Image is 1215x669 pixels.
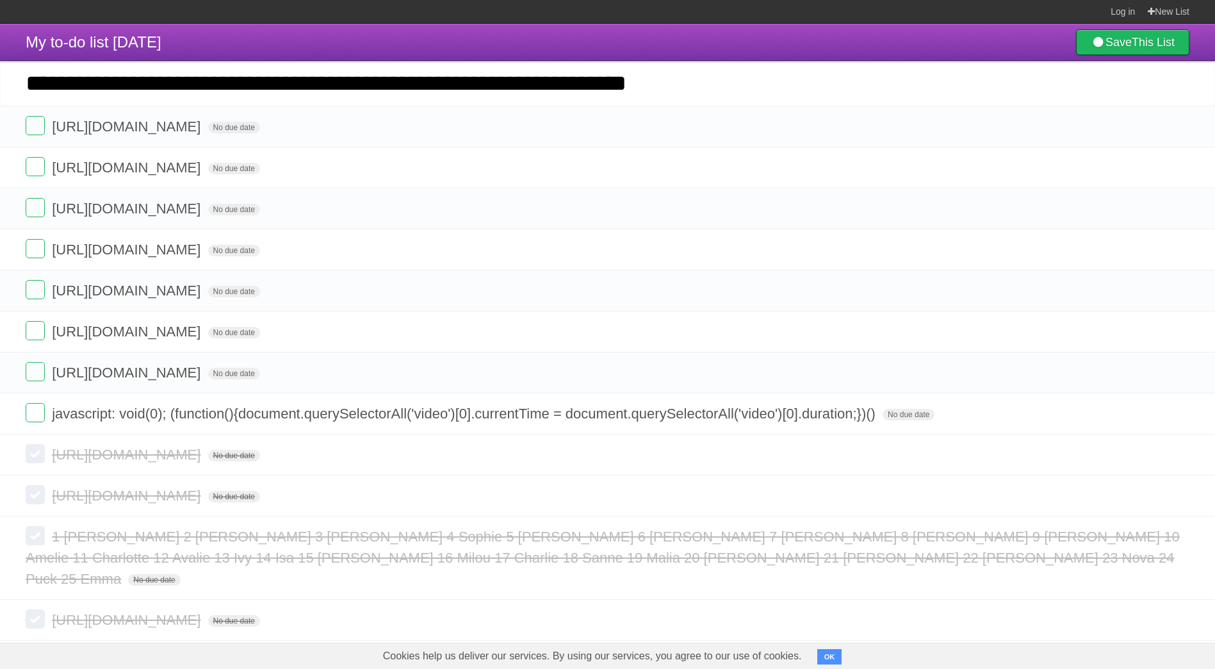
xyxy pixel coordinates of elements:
[52,324,204,340] span: [URL][DOMAIN_NAME]
[1132,36,1175,49] b: This List
[26,403,45,422] label: Done
[52,119,204,135] span: [URL][DOMAIN_NAME]
[128,574,180,586] span: No due date
[208,491,260,502] span: No due date
[26,321,45,340] label: Done
[26,444,45,463] label: Done
[208,204,260,215] span: No due date
[52,488,204,504] span: [URL][DOMAIN_NAME]
[26,280,45,299] label: Done
[26,157,45,176] label: Done
[208,615,260,627] span: No due date
[1076,29,1189,55] a: SaveThis List
[52,201,204,217] span: [URL][DOMAIN_NAME]
[26,362,45,381] label: Done
[208,163,260,174] span: No due date
[26,609,45,629] label: Done
[26,529,1180,587] span: 1 [PERSON_NAME] 2 [PERSON_NAME] 3 [PERSON_NAME] 4 Sophie 5 [PERSON_NAME] 6 [PERSON_NAME] 7 [PERSO...
[52,447,204,463] span: [URL][DOMAIN_NAME]
[52,406,879,422] span: javascript: void(0); (function(){document.querySelectorAll('video')[0].currentTime = document.que...
[208,368,260,379] span: No due date
[370,643,815,669] span: Cookies help us deliver our services. By using our services, you agree to our use of cookies.
[26,33,161,51] span: My to-do list [DATE]
[52,612,204,628] span: [URL][DOMAIN_NAME]
[26,485,45,504] label: Done
[208,122,260,133] span: No due date
[208,327,260,338] span: No due date
[208,286,260,297] span: No due date
[26,116,45,135] label: Done
[817,649,842,665] button: OK
[52,160,204,176] span: [URL][DOMAIN_NAME]
[26,239,45,258] label: Done
[26,526,45,545] label: Done
[52,283,204,299] span: [URL][DOMAIN_NAME]
[52,365,204,381] span: [URL][DOMAIN_NAME]
[208,245,260,256] span: No due date
[52,242,204,258] span: [URL][DOMAIN_NAME]
[208,450,260,461] span: No due date
[883,409,934,420] span: No due date
[26,198,45,217] label: Done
